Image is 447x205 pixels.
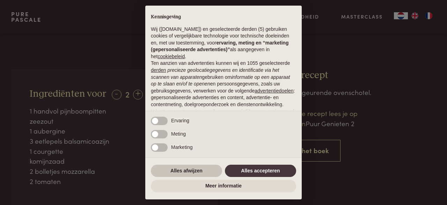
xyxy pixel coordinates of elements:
[151,14,296,20] h2: Kennisgeving
[151,60,296,108] p: Ten aanzien van advertenties kunnen wij en 1055 geselecteerde gebruiken om en persoonsgegevens, z...
[171,144,192,150] span: Marketing
[171,131,186,137] span: Meting
[151,108,296,143] p: U kunt uw toestemming op elk moment vrijelijk geven, weigeren of intrekken door het voorkeurenpan...
[151,165,222,177] button: Alles afwijzen
[151,180,296,192] button: Meer informatie
[225,165,296,177] button: Alles accepteren
[255,88,293,95] button: advertentiedoelen
[151,67,166,74] button: derden
[151,67,279,80] em: precieze geolocatiegegevens en identificatie via het scannen van apparaten
[151,40,288,53] strong: ervaring, meting en “marketing (gepersonaliseerde advertenties)”
[151,26,296,60] p: Wij ([DOMAIN_NAME]) en geselecteerde derden (5) gebruiken cookies of vergelijkbare technologie vo...
[171,118,189,123] span: Ervaring
[157,54,185,59] a: cookiebeleid
[151,74,290,87] em: informatie op een apparaat op te slaan en/of te openen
